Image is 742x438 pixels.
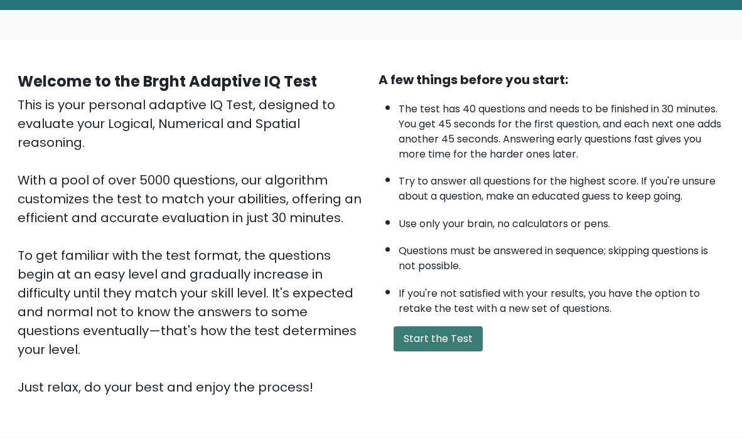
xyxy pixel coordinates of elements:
[18,95,363,397] div: This is your personal adaptive IQ Test, designed to evaluate your Logical, Numerical and Spatial ...
[399,237,724,274] li: Questions must be answered in sequence; skipping questions is not possible.
[399,168,724,204] li: Try to answer all questions for the highest score. If you're unsure about a question, make an edu...
[18,71,317,92] b: Welcome to the Brght Adaptive IQ Test
[399,210,724,232] li: Use only your brain, no calculators or pens.
[394,326,483,351] button: Start the Test
[379,70,724,89] div: A few things before you start:
[399,280,724,316] li: If you're not satisfied with your results, you have the option to retake the test with a new set ...
[399,95,724,162] li: The test has 40 questions and needs to be finished in 30 minutes. You get 45 seconds for the firs...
